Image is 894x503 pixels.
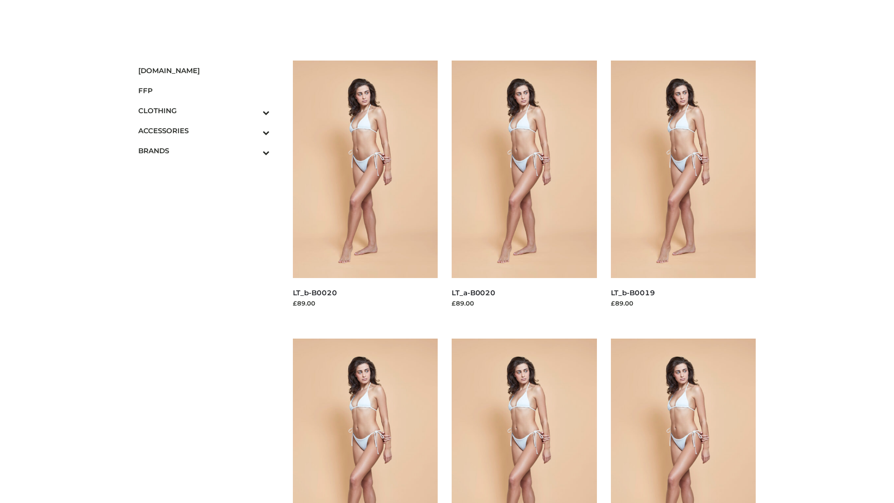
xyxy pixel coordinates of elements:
[237,141,270,161] button: Toggle Submenu
[293,288,337,297] a: LT_b-B0020
[237,121,270,141] button: Toggle Submenu
[174,21,209,28] a: Test43
[611,288,655,297] a: LT_b-B0019
[725,21,729,28] span: £
[138,145,270,156] span: BRANDS
[138,81,270,101] a: FFP
[237,101,270,121] button: Toggle Submenu
[293,309,327,317] a: Read more
[138,61,270,81] a: [DOMAIN_NAME]
[138,85,270,96] span: FFP
[138,141,270,161] a: BRANDSToggle Submenu
[138,105,270,116] span: CLOTHING
[725,21,741,28] a: £0.00
[138,101,270,121] a: CLOTHINGToggle Submenu
[611,299,756,308] div: £89.00
[725,21,741,28] bdi: 0.00
[611,309,645,317] a: Read more
[138,125,270,136] span: ACCESSORIES
[399,6,538,43] img: Schmodel Admin 964
[293,299,438,308] div: £89.00
[138,121,270,141] a: ACCESSORIESToggle Submenu
[138,65,270,76] span: [DOMAIN_NAME]
[452,288,495,297] a: LT_a-B0020
[452,299,597,308] div: £89.00
[452,309,486,317] a: Read more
